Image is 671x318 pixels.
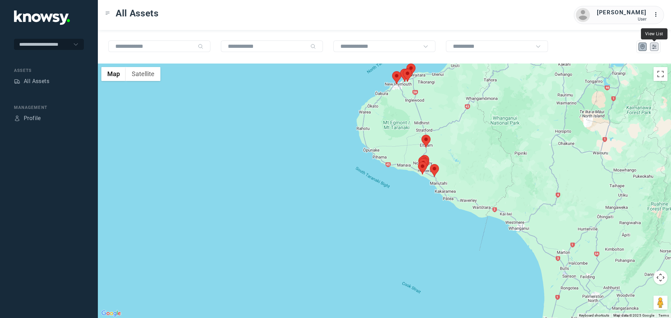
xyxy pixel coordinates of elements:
[14,104,84,111] div: Management
[100,309,123,318] img: Google
[654,12,661,17] tspan: ...
[579,313,609,318] button: Keyboard shortcuts
[658,313,669,317] a: Terms (opens in new tab)
[14,77,49,86] a: AssetsAll Assets
[576,8,590,22] img: avatar.png
[654,10,662,19] div: :
[640,44,646,50] div: Map
[198,44,203,49] div: Search
[310,44,316,49] div: Search
[14,78,20,84] div: Assets
[654,67,668,81] button: Toggle fullscreen view
[24,77,49,86] div: All Assets
[597,17,647,22] div: User
[14,10,70,25] img: Application Logo
[654,10,662,20] div: :
[613,313,654,317] span: Map data ©2025 Google
[597,8,647,17] div: [PERSON_NAME]
[645,31,663,36] span: View List
[14,114,41,123] a: ProfileProfile
[654,271,668,284] button: Map camera controls
[24,114,41,123] div: Profile
[654,296,668,310] button: Drag Pegman onto the map to open Street View
[126,67,160,81] button: Show satellite imagery
[116,7,159,20] span: All Assets
[14,115,20,121] div: Profile
[105,11,110,16] div: Toggle Menu
[14,67,84,74] div: Assets
[101,67,126,81] button: Show street map
[651,44,657,50] div: List
[100,309,123,318] a: Open this area in Google Maps (opens a new window)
